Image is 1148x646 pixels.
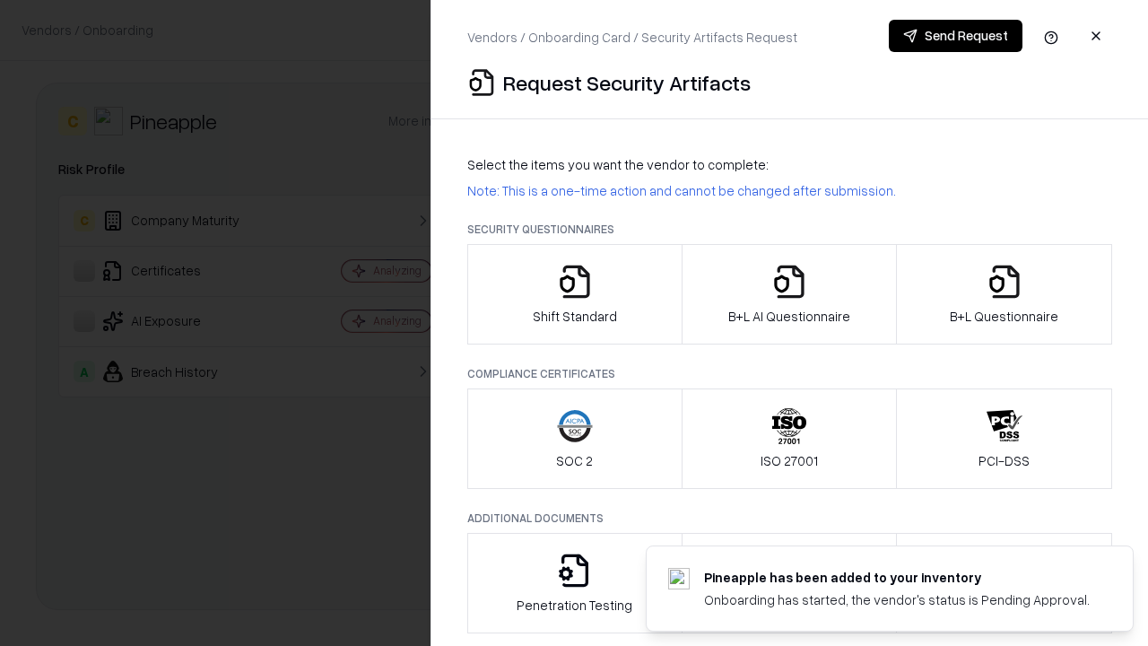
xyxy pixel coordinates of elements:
button: Data Processing Agreement [896,533,1112,633]
p: B+L Questionnaire [950,307,1058,326]
p: Compliance Certificates [467,366,1112,381]
p: Select the items you want the vendor to complete: [467,155,1112,174]
button: SOC 2 [467,388,683,489]
button: Penetration Testing [467,533,683,633]
p: Note: This is a one-time action and cannot be changed after submission. [467,181,1112,200]
button: B+L Questionnaire [896,244,1112,345]
p: Vendors / Onboarding Card / Security Artifacts Request [467,28,797,47]
button: PCI-DSS [896,388,1112,489]
button: B+L AI Questionnaire [682,244,898,345]
p: SOC 2 [556,451,593,470]
button: ISO 27001 [682,388,898,489]
img: pineappleenergy.com [668,568,690,589]
button: Shift Standard [467,244,683,345]
p: Shift Standard [533,307,617,326]
p: Security Questionnaires [467,222,1112,237]
p: ISO 27001 [761,451,818,470]
p: Additional Documents [467,511,1112,526]
div: Pineapple has been added to your inventory [704,568,1090,587]
p: Request Security Artifacts [503,68,751,97]
p: Penetration Testing [517,596,632,615]
button: Privacy Policy [682,533,898,633]
p: PCI-DSS [978,451,1030,470]
button: Send Request [889,20,1022,52]
p: B+L AI Questionnaire [728,307,850,326]
div: Onboarding has started, the vendor's status is Pending Approval. [704,590,1090,609]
